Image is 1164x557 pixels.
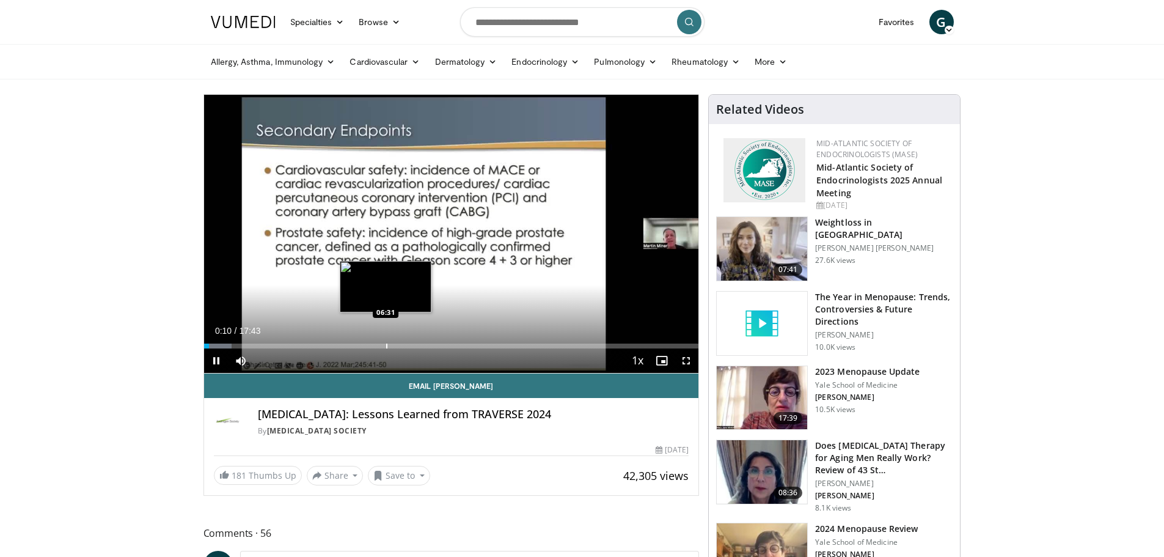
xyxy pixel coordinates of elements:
p: [PERSON_NAME] [815,479,953,489]
span: / [235,326,237,336]
h3: The Year in Menopause: Trends, Controversies & Future Directions [815,291,953,328]
span: 17:39 [774,412,803,424]
img: Androgen Society [214,408,243,437]
a: More [747,50,794,74]
h3: Weightloss in [GEOGRAPHIC_DATA] [815,216,953,241]
button: Playback Rate [625,349,650,373]
div: [DATE] [816,200,950,211]
a: The Year in Menopause: Trends, Controversies & Future Directions [PERSON_NAME] 10.0K views [716,291,953,356]
a: G [929,10,954,34]
h3: Does [MEDICAL_DATA] Therapy for Aging Men Really Work? Review of 43 St… [815,440,953,476]
a: Favorites [871,10,922,34]
p: [PERSON_NAME] [815,393,920,402]
img: 9983fed1-7565-45be-8934-aef1103ce6e2.150x105_q85_crop-smart_upscale.jpg [717,217,807,281]
p: Yale School of Medicine [815,380,920,390]
div: By [258,426,689,437]
a: Endocrinology [504,50,587,74]
span: 42,305 views [623,468,689,483]
a: Specialties [283,10,352,34]
a: Rheumatology [664,50,747,74]
img: image.jpeg [340,261,431,312]
img: 4d4bce34-7cbb-4531-8d0c-5308a71d9d6c.150x105_q85_crop-smart_upscale.jpg [717,440,807,504]
button: Pause [204,349,229,373]
a: Mid-Atlantic Society of Endocrinologists 2025 Annual Meeting [816,161,942,199]
h4: [MEDICAL_DATA]: Lessons Learned from TRAVERSE 2024 [258,408,689,421]
a: [MEDICAL_DATA] Society [267,426,367,436]
button: Save to [368,466,430,485]
input: Search topics, interventions [460,7,705,37]
p: [PERSON_NAME] [PERSON_NAME] [815,243,953,253]
a: Cardiovascular [342,50,427,74]
button: Enable picture-in-picture mode [650,349,674,373]
button: Fullscreen [674,349,698,373]
div: Progress Bar [204,344,699,349]
a: Dermatology [428,50,505,74]
p: [PERSON_NAME] [815,491,953,501]
h3: 2024 Menopause Review [815,523,918,535]
a: Allergy, Asthma, Immunology [203,50,343,74]
a: 08:36 Does [MEDICAL_DATA] Therapy for Aging Men Really Work? Review of 43 St… [PERSON_NAME] [PERS... [716,440,953,513]
img: 1b7e2ecf-010f-4a61-8cdc-5c411c26c8d3.150x105_q85_crop-smart_upscale.jpg [717,366,807,430]
div: [DATE] [656,444,689,456]
p: 27.6K views [815,256,855,265]
a: Pulmonology [587,50,664,74]
a: Email [PERSON_NAME] [204,374,699,398]
img: f382488c-070d-4809-84b7-f09b370f5972.png.150x105_q85_autocrop_double_scale_upscale_version-0.2.png [723,138,805,202]
video-js: Video Player [204,95,699,374]
p: 10.0K views [815,342,855,352]
span: 0:10 [215,326,232,336]
a: 181 Thumbs Up [214,466,302,485]
a: 17:39 2023 Menopause Update Yale School of Medicine [PERSON_NAME] 10.5K views [716,366,953,430]
button: Share [307,466,364,485]
span: 07:41 [774,264,803,276]
p: 8.1K views [815,503,851,513]
h3: 2023 Menopause Update [815,366,920,378]
p: [PERSON_NAME] [815,330,953,340]
a: Mid-Atlantic Society of Endocrinologists (MASE) [816,138,918,160]
p: Yale School of Medicine [815,537,918,547]
h4: Related Videos [716,102,804,117]
img: video_placeholder_short.svg [717,292,807,355]
button: Mute [229,349,253,373]
a: Browse [351,10,408,34]
span: 08:36 [774,487,803,499]
span: 181 [232,470,246,481]
p: 10.5K views [815,405,855,415]
img: VuMedi Logo [211,16,276,28]
a: 07:41 Weightloss in [GEOGRAPHIC_DATA] [PERSON_NAME] [PERSON_NAME] 27.6K views [716,216,953,281]
span: Comments 56 [203,525,700,541]
span: 17:43 [239,326,260,336]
